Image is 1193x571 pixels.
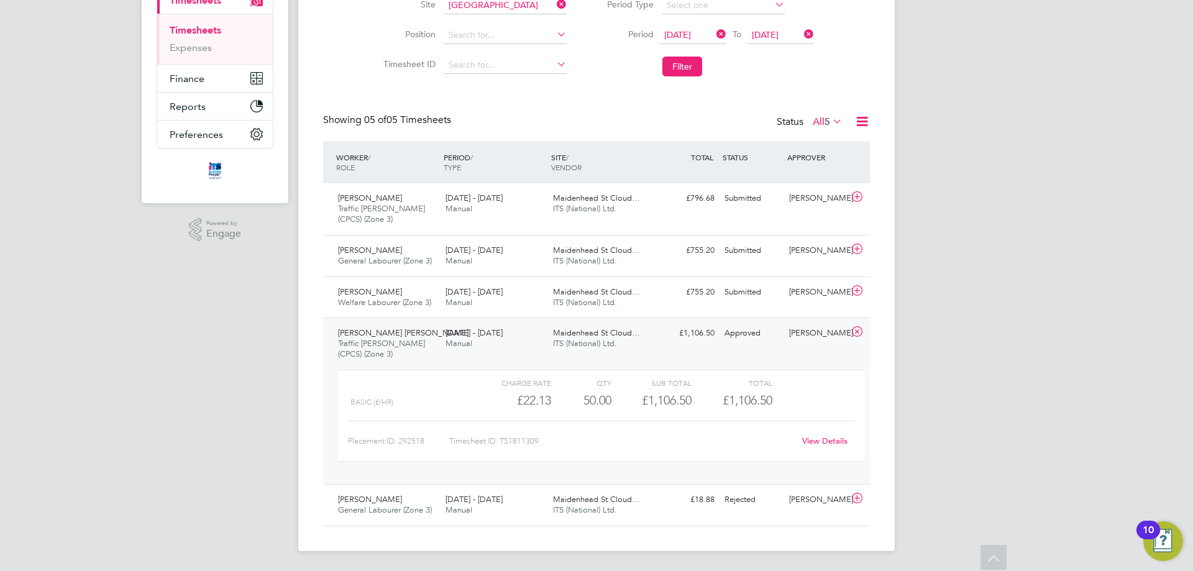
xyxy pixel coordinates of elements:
[802,436,848,446] a: View Details
[206,161,224,181] img: itsconstruction-logo-retina.png
[784,282,849,303] div: [PERSON_NAME]
[364,114,386,126] span: 05 of
[470,152,473,162] span: /
[206,218,241,229] span: Powered by
[784,240,849,261] div: [PERSON_NAME]
[206,229,241,239] span: Engage
[446,338,472,349] span: Manual
[720,146,784,168] div: STATUS
[446,203,472,214] span: Manual
[368,152,370,162] span: /
[333,146,441,178] div: WORKER
[784,490,849,510] div: [PERSON_NAME]
[723,393,772,408] span: £1,106.50
[784,146,849,168] div: APPROVER
[655,490,720,510] div: £18.88
[720,188,784,209] div: Submitted
[784,188,849,209] div: [PERSON_NAME]
[446,505,472,515] span: Manual
[446,193,503,203] span: [DATE] - [DATE]
[157,93,273,120] button: Reports
[446,494,503,505] span: [DATE] - [DATE]
[157,14,273,64] div: Timesheets
[449,431,794,451] div: Timesheet ID: TS1811309
[553,203,617,214] span: ITS (National) Ltd.
[553,297,617,308] span: ITS (National) Ltd.
[553,338,617,349] span: ITS (National) Ltd.
[336,162,355,172] span: ROLE
[553,193,640,203] span: Maidenhead St Cloud…
[338,494,402,505] span: [PERSON_NAME]
[752,29,779,40] span: [DATE]
[157,65,273,92] button: Finance
[551,375,611,390] div: QTY
[691,152,713,162] span: TOTAL
[813,116,843,128] label: All
[444,27,567,44] input: Search for...
[170,129,223,140] span: Preferences
[446,327,503,338] span: [DATE] - [DATE]
[157,161,273,181] a: Go to home page
[444,162,461,172] span: TYPE
[157,121,273,148] button: Preferences
[338,193,402,203] span: [PERSON_NAME]
[664,29,691,40] span: [DATE]
[692,375,772,390] div: Total
[553,505,617,515] span: ITS (National) Ltd.
[655,282,720,303] div: £755.20
[338,505,432,515] span: General Labourer (Zone 3)
[825,116,830,128] span: 5
[338,286,402,297] span: [PERSON_NAME]
[611,375,692,390] div: Sub Total
[611,390,692,411] div: £1,106.50
[446,297,472,308] span: Manual
[598,29,654,40] label: Period
[729,26,745,42] span: To
[720,282,784,303] div: Submitted
[338,297,431,308] span: Welfare Labourer (Zone 3)
[553,327,640,338] span: Maidenhead St Cloud…
[338,245,402,255] span: [PERSON_NAME]
[338,338,425,359] span: Traffic [PERSON_NAME] (CPCS) (Zone 3)
[553,255,617,266] span: ITS (National) Ltd.
[323,114,454,127] div: Showing
[566,152,569,162] span: /
[1143,530,1154,546] div: 10
[471,390,551,411] div: £22.13
[350,398,393,406] span: Basic (£/HR)
[662,57,702,76] button: Filter
[655,188,720,209] div: £796.68
[655,323,720,344] div: £1,106.50
[170,101,206,112] span: Reports
[553,494,640,505] span: Maidenhead St Cloud…
[446,245,503,255] span: [DATE] - [DATE]
[189,218,242,242] a: Powered byEngage
[720,323,784,344] div: Approved
[348,431,449,451] div: Placement ID: 292518
[553,286,640,297] span: Maidenhead St Cloud…
[551,162,582,172] span: VENDOR
[446,286,503,297] span: [DATE] - [DATE]
[446,255,472,266] span: Manual
[441,146,548,178] div: PERIOD
[338,203,425,224] span: Traffic [PERSON_NAME] (CPCS) (Zone 3)
[1143,521,1183,561] button: Open Resource Center, 10 new notifications
[548,146,656,178] div: SITE
[720,490,784,510] div: Rejected
[338,255,432,266] span: General Labourer (Zone 3)
[655,240,720,261] div: £755.20
[720,240,784,261] div: Submitted
[170,24,221,36] a: Timesheets
[551,390,611,411] div: 50.00
[338,327,469,338] span: [PERSON_NAME] [PERSON_NAME]
[471,375,551,390] div: Charge rate
[380,58,436,70] label: Timesheet ID
[170,42,212,53] a: Expenses
[170,73,204,85] span: Finance
[380,29,436,40] label: Position
[553,245,640,255] span: Maidenhead St Cloud…
[364,114,451,126] span: 05 Timesheets
[777,114,845,131] div: Status
[444,57,567,74] input: Search for...
[784,323,849,344] div: [PERSON_NAME]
